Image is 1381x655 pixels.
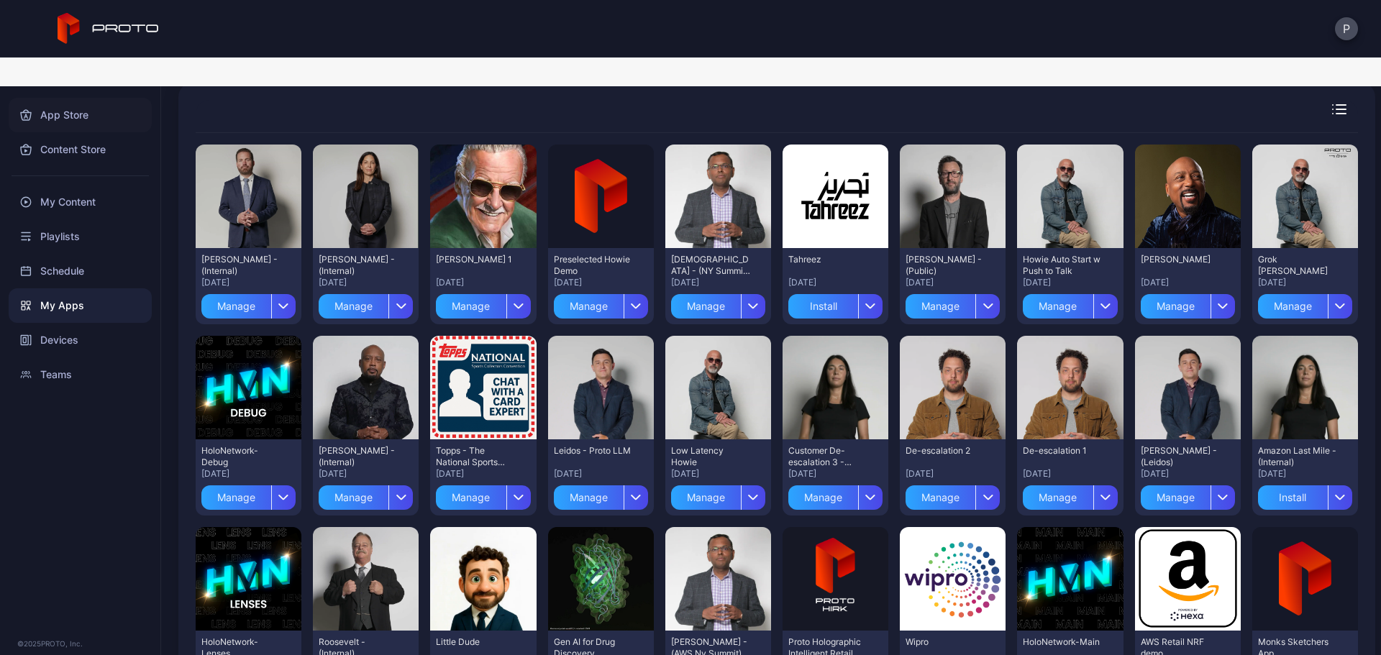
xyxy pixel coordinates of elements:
[554,480,648,510] button: Manage
[436,485,506,510] div: Manage
[1141,294,1211,319] div: Manage
[788,254,867,265] div: Tahreez
[201,468,296,480] div: [DATE]
[9,288,152,323] a: My Apps
[671,294,741,319] div: Manage
[1023,485,1093,510] div: Manage
[554,294,624,319] div: Manage
[554,445,633,457] div: Leidos - Proto LLM
[319,294,388,319] div: Manage
[201,254,281,277] div: Jared - (Internal)
[671,254,750,277] div: Swami - (NY Summit Push to Talk)
[1258,468,1352,480] div: [DATE]
[436,288,530,319] button: Manage
[436,636,515,648] div: Little Dude
[1023,445,1102,457] div: De-escalation 1
[1023,254,1102,277] div: Howie Auto Start w Push to Talk
[671,277,765,288] div: [DATE]
[436,468,530,480] div: [DATE]
[1023,468,1117,480] div: [DATE]
[319,485,388,510] div: Manage
[436,254,515,265] div: Stan 1
[1258,277,1352,288] div: [DATE]
[9,357,152,392] a: Teams
[671,468,765,480] div: [DATE]
[1023,636,1102,648] div: HoloNetwork-Main
[1023,277,1117,288] div: [DATE]
[319,254,398,277] div: Dr. Meltzer - (Internal)
[554,288,648,319] button: Manage
[436,480,530,510] button: Manage
[1023,294,1093,319] div: Manage
[1258,485,1328,510] div: Install
[1141,288,1235,319] button: Manage
[201,277,296,288] div: [DATE]
[436,294,506,319] div: Manage
[788,277,883,288] div: [DATE]
[1335,17,1358,40] button: P
[554,277,648,288] div: [DATE]
[906,468,1000,480] div: [DATE]
[319,277,413,288] div: [DATE]
[319,468,413,480] div: [DATE]
[906,480,1000,510] button: Manage
[9,98,152,132] a: App Store
[201,294,271,319] div: Manage
[1258,288,1352,319] button: Manage
[1141,480,1235,510] button: Manage
[788,288,883,319] button: Install
[1258,294,1328,319] div: Manage
[788,480,883,510] button: Manage
[319,480,413,510] button: Manage
[319,445,398,468] div: Daymond John - (Internal)
[554,254,633,277] div: Preselected Howie Demo
[9,219,152,254] a: Playlists
[906,254,985,277] div: David N Persona - (Public)
[436,445,515,468] div: Topps - The National Sports Card Convention
[671,480,765,510] button: Manage
[9,254,152,288] a: Schedule
[1141,468,1235,480] div: [DATE]
[201,485,271,510] div: Manage
[201,480,296,510] button: Manage
[1258,480,1352,510] button: Install
[1141,277,1235,288] div: [DATE]
[17,638,143,649] div: © 2025 PROTO, Inc.
[201,445,281,468] div: HoloNetwork-Debug
[1141,254,1220,265] div: Daymond John Selfie
[1023,288,1117,319] button: Manage
[1141,445,1220,468] div: Eric M - (Leidos)
[319,288,413,319] button: Manage
[554,468,648,480] div: [DATE]
[1258,445,1337,468] div: Amazon Last Mile - (Internal)
[1023,480,1117,510] button: Manage
[671,485,741,510] div: Manage
[671,445,750,468] div: Low Latency Howie
[1258,254,1337,277] div: Grok Howie Mandel
[906,277,1000,288] div: [DATE]
[906,294,975,319] div: Manage
[9,323,152,357] a: Devices
[788,445,867,468] div: Customer De-escalation 3 - (Amazon Last Mile)
[788,468,883,480] div: [DATE]
[9,132,152,167] a: Content Store
[906,288,1000,319] button: Manage
[201,288,296,319] button: Manage
[9,185,152,219] a: My Content
[788,485,858,510] div: Manage
[906,485,975,510] div: Manage
[436,277,530,288] div: [DATE]
[906,636,985,648] div: Wipro
[554,485,624,510] div: Manage
[906,445,985,457] div: De-escalation 2
[1141,485,1211,510] div: Manage
[671,288,765,319] button: Manage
